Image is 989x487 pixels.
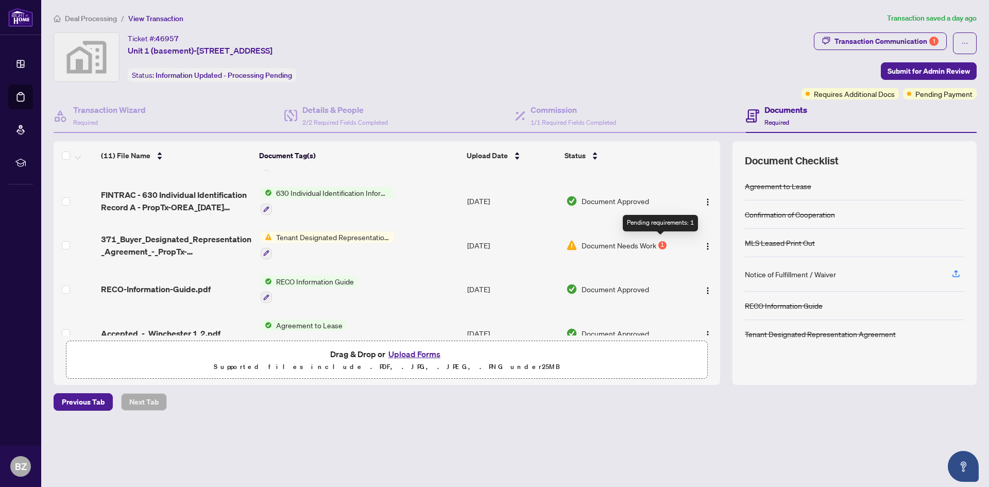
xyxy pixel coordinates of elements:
span: Document Checklist [745,154,839,168]
img: Document Status [566,195,577,207]
span: View Transaction [128,14,183,23]
span: Drag & Drop or [330,347,444,361]
span: Accepted_-_Winchester 1 2.pdf [101,327,220,340]
button: Previous Tab [54,393,113,411]
button: Logo [700,325,716,342]
div: Pending requirements: 1 [623,215,698,231]
div: Transaction Communication [834,33,939,49]
span: Required [764,119,789,126]
span: 2/2 Required Fields Completed [302,119,388,126]
img: Document Status [566,283,577,295]
span: Document Approved [582,283,649,295]
div: Notice of Fulfillment / Waiver [745,268,836,280]
th: Upload Date [463,141,560,170]
button: Status IconRECO Information Guide [261,276,358,304]
div: 1 [929,37,939,46]
span: 1/1 Required Fields Completed [531,119,616,126]
div: Tenant Designated Representation Agreement [745,328,896,340]
h4: Commission [531,104,616,116]
button: Open asap [948,451,979,482]
button: Logo [700,237,716,254]
button: Submit for Admin Review [881,62,977,80]
img: Status Icon [261,320,272,331]
button: Next Tab [121,393,167,411]
span: Document Approved [582,328,649,339]
span: Previous Tab [62,394,105,410]
span: 630 Individual Identification Information Record [272,187,394,198]
div: Confirmation of Cooperation [745,209,835,220]
span: Agreement to Lease [272,320,347,331]
span: RECO-Information-Guide.pdf [101,283,211,295]
div: 1 [658,241,667,249]
img: svg%3e [54,33,119,81]
span: Submit for Admin Review [888,63,970,79]
span: ellipsis [961,40,968,47]
span: 371_Buyer_Designated_Representation_Agreement_-_PropTx-[PERSON_NAME].pdf [101,233,252,258]
th: Status [560,141,683,170]
h4: Details & People [302,104,388,116]
img: Document Status [566,328,577,339]
span: Required [73,119,98,126]
span: Status [565,150,586,161]
article: Transaction saved a day ago [887,12,977,24]
span: Information Updated - Processing Pending [156,71,292,80]
span: Document Approved [582,195,649,207]
span: Drag & Drop orUpload FormsSupported files include .PDF, .JPG, .JPEG, .PNG under25MB [66,341,707,379]
img: Logo [704,287,712,295]
button: Transaction Communication1 [814,32,947,50]
img: Status Icon [261,276,272,287]
span: Unit 1 (basement)-[STREET_ADDRESS] [128,44,272,57]
div: MLS Leased Print Out [745,237,815,248]
div: Status: [128,68,296,82]
img: Document Status [566,240,577,251]
span: Deal Processing [65,14,117,23]
td: [DATE] [463,223,561,267]
span: RECO Information Guide [272,276,358,287]
span: 46957 [156,34,179,43]
span: (11) File Name [101,150,150,161]
span: Document Needs Work [582,240,656,251]
img: Status Icon [261,231,272,243]
span: home [54,15,61,22]
img: Logo [704,330,712,339]
th: (11) File Name [97,141,255,170]
span: Requires Additional Docs [814,88,895,99]
th: Document Tag(s) [255,141,463,170]
button: Upload Forms [385,347,444,361]
img: Logo [704,198,712,206]
div: Agreement to Lease [745,180,811,192]
td: [DATE] [463,267,561,312]
button: Status IconAgreement to Lease [261,320,399,347]
button: Logo [700,281,716,297]
span: Upload Date [467,150,508,161]
span: Tenant Designated Representation Agreement [272,231,394,243]
img: logo [8,8,33,27]
span: BZ [15,459,27,474]
img: Logo [704,242,712,250]
td: [DATE] [463,311,561,356]
button: Logo [700,193,716,209]
button: Status Icon630 Individual Identification Information Record [261,187,394,215]
div: Ticket #: [128,32,179,44]
h4: Transaction Wizard [73,104,146,116]
p: Supported files include .PDF, .JPG, .JPEG, .PNG under 25 MB [73,361,701,373]
li: / [121,12,124,24]
div: RECO Information Guide [745,300,823,311]
img: Status Icon [261,187,272,198]
button: Status IconTenant Designated Representation Agreement [261,231,394,259]
td: [DATE] [463,179,561,223]
span: FINTRAC - 630 Individual Identification Record A - PropTx-OREA_[DATE] 10_33_31.pdf [101,189,252,213]
span: Pending Payment [915,88,973,99]
h4: Documents [764,104,807,116]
